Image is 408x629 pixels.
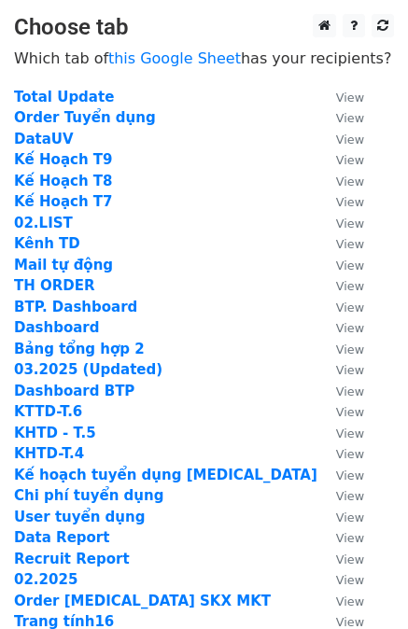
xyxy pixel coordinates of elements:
[14,277,95,294] a: TH ORDER
[336,195,364,209] small: View
[336,468,364,482] small: View
[14,299,137,315] a: BTP. Dashboard
[336,321,364,335] small: View
[317,277,364,294] a: View
[14,571,77,588] a: 02.2025
[317,571,364,588] a: View
[14,445,84,462] a: KHTD-T.4
[336,175,364,189] small: View
[317,593,364,609] a: View
[336,217,364,231] small: View
[317,89,364,105] a: View
[14,467,317,483] a: Kế hoạch tuyển dụng [MEDICAL_DATA]
[317,361,364,378] a: View
[14,131,74,147] a: DataUV
[336,153,364,167] small: View
[336,447,364,461] small: View
[317,529,364,546] a: View
[317,299,364,315] a: View
[14,529,109,546] a: Data Report
[317,445,364,462] a: View
[317,235,364,252] a: View
[317,425,364,441] a: View
[336,363,364,377] small: View
[14,593,271,609] a: Order [MEDICAL_DATA] SKX MKT
[14,151,112,168] a: Kế Hoạch T9
[108,49,241,67] a: this Google Sheet
[14,509,145,525] a: User tuyển dụng
[336,426,364,440] small: View
[336,552,364,566] small: View
[14,215,73,231] a: 02.LIST
[14,173,112,189] a: Kế Hoạch T8
[317,341,364,357] a: View
[317,257,364,273] a: View
[14,425,96,441] a: KHTD - T.5
[317,131,364,147] a: View
[14,257,113,273] a: Mail tự động
[14,89,114,105] a: Total Update
[317,319,364,336] a: View
[14,341,145,357] a: Bảng tổng hợp 2
[336,301,364,314] small: View
[336,510,364,524] small: View
[336,259,364,273] small: View
[14,193,112,210] a: Kế Hoạch T7
[14,383,134,399] a: Dashboard BTP
[14,361,162,378] a: 03.2025 (Updated)
[317,383,364,399] a: View
[336,133,364,147] small: View
[14,551,130,567] a: Recruit Report
[14,487,163,504] a: Chi phí tuyển dụng
[317,173,364,189] a: View
[317,215,364,231] a: View
[336,615,364,629] small: View
[336,111,364,125] small: View
[336,279,364,293] small: View
[336,342,364,356] small: View
[317,193,364,210] a: View
[336,405,364,419] small: View
[336,91,364,105] small: View
[336,237,364,251] small: View
[317,109,364,126] a: View
[317,487,364,504] a: View
[317,467,364,483] a: View
[317,509,364,525] a: View
[14,109,156,126] a: Order Tuyển dụng
[336,384,364,398] small: View
[336,531,364,545] small: View
[14,403,82,420] a: KTTD-T.6
[14,235,80,252] strong: Kênh TD
[14,49,394,68] p: Which tab of has your recipients?
[336,594,364,608] small: View
[317,151,364,168] a: View
[14,319,99,336] a: Dashboard
[317,551,364,567] a: View
[336,573,364,587] small: View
